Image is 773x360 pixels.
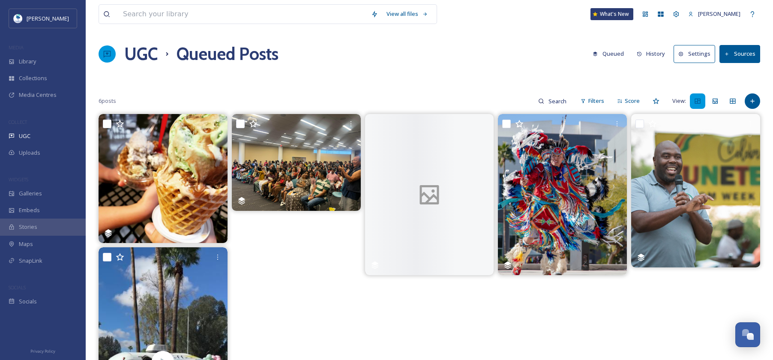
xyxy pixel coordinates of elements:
[177,41,279,67] h1: Queued Posts
[19,132,30,140] span: UGC
[625,97,640,105] span: Score
[588,45,632,62] a: Queued
[698,10,740,18] span: [PERSON_NAME]
[719,45,760,63] button: Sources
[735,322,760,347] button: Open Chat
[19,240,33,248] span: Maps
[544,93,572,110] input: Search
[19,297,37,306] span: Socials
[14,14,22,23] img: download.jpeg
[19,257,42,265] span: SnapLink
[19,189,42,198] span: Galleries
[588,45,628,62] button: Queued
[632,45,674,62] a: History
[9,176,28,183] span: WIDGETS
[674,45,715,63] button: Settings
[9,44,24,51] span: MEDIA
[124,41,158,67] a: UGC
[9,119,27,125] span: COLLECT
[30,345,55,356] a: Privacy Policy
[590,8,633,20] a: What's New
[119,5,367,24] input: Search your library
[588,97,604,105] span: Filters
[27,15,69,22] span: [PERSON_NAME]
[382,6,432,22] a: View all files
[632,45,670,62] button: History
[674,45,719,63] a: Settings
[19,223,37,231] span: Stories
[498,114,627,275] img: More from the 29th Chandler Multicultural Festival and the performance by indigenousenterprise. I...
[232,114,361,211] img: City of City of Chandler Diversity!! Celebrate Diwali Festival of Lights with City of Chandler!!
[684,6,745,22] a: [PERSON_NAME]
[30,348,55,354] span: Privacy Policy
[19,206,40,214] span: Embeds
[19,91,57,99] span: Media Centres
[19,74,47,82] span: Collections
[19,149,40,157] span: Uploads
[19,57,36,66] span: Library
[672,97,686,105] span: View:
[99,114,228,243] img: 298795083_1310778702785284_3441987470687586328_n.webp
[99,97,116,105] span: 6 posts
[9,284,26,291] span: SOCIALS
[631,114,760,267] img: Culture Music in the Park was my initiative that I brought forth to our community! It took more t...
